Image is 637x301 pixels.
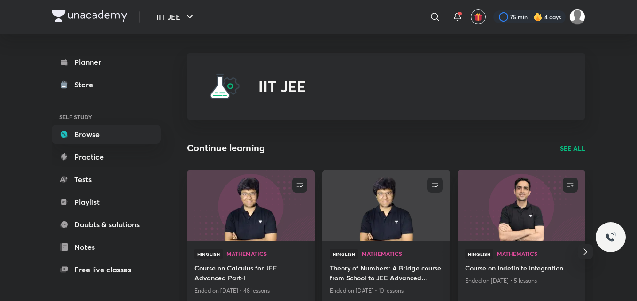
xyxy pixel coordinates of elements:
[465,275,578,287] p: Ended on [DATE] • 5 lessons
[151,8,201,26] button: IIT JEE
[52,147,161,166] a: Practice
[74,79,99,90] div: Store
[52,215,161,234] a: Doubts & solutions
[186,169,316,242] img: new-thumbnail
[52,10,127,22] img: Company Logo
[465,249,493,259] span: Hinglish
[456,169,586,242] img: new-thumbnail
[474,13,482,21] img: avatar
[52,260,161,279] a: Free live classes
[194,249,223,259] span: Hinglish
[226,251,307,257] a: Mathematics
[52,75,161,94] a: Store
[605,232,616,243] img: ttu
[471,9,486,24] button: avatar
[322,170,450,241] a: new-thumbnail
[194,285,307,297] p: Ended on [DATE] • 48 lessons
[258,77,306,95] h2: IIT JEE
[52,125,161,144] a: Browse
[497,251,578,256] span: Mathematics
[330,285,443,297] p: Ended on [DATE] • 10 lessons
[187,170,315,241] a: new-thumbnail
[458,170,585,241] a: new-thumbnail
[497,251,578,257] a: Mathematics
[194,263,307,285] a: Course on Calculus for JEE Advanced Part-I
[362,251,443,257] a: Mathematics
[465,263,578,275] a: Course on Indefinite Integration
[362,251,443,256] span: Mathematics
[52,238,161,256] a: Notes
[187,141,265,155] h2: Continue learning
[52,170,161,189] a: Tests
[330,263,443,285] a: Theory of Numbers: A Bridge course from School to JEE Advanced Mathematics
[210,71,240,101] img: IIT JEE
[533,12,543,22] img: streak
[560,143,585,153] a: SEE ALL
[52,10,127,24] a: Company Logo
[569,9,585,25] img: Shravan
[330,249,358,259] span: Hinglish
[321,169,451,242] img: new-thumbnail
[226,251,307,256] span: Mathematics
[52,53,161,71] a: Planner
[52,193,161,211] a: Playlist
[52,109,161,125] h6: SELF STUDY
